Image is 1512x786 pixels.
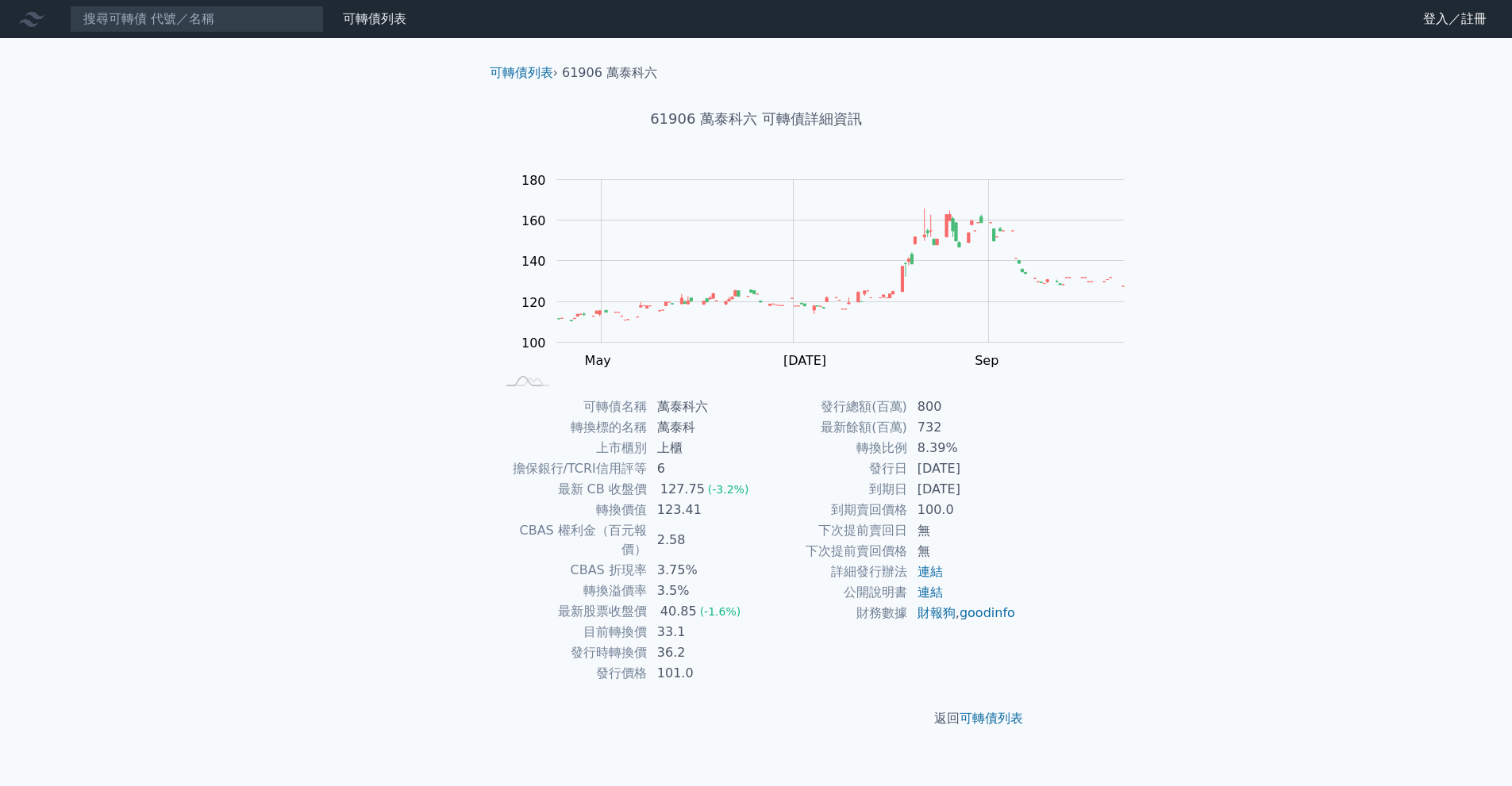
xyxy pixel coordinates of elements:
[908,603,1017,623] td: ,
[585,353,611,368] tspan: May
[496,500,648,520] td: 轉換價值
[70,6,324,33] input: 搜尋可轉債 代號／名稱
[908,500,1017,520] td: 100.0
[496,601,648,622] td: 最新股票收盤價
[700,605,741,618] span: (-1.6%)
[521,335,546,351] tspan: 100
[648,438,756,458] td: 上櫃
[756,458,908,479] td: 發行日
[756,603,908,623] td: 財務數據
[343,11,406,26] a: 可轉債列表
[648,560,756,581] td: 3.75%
[1433,710,1512,786] iframe: Chat Widget
[908,397,1017,417] td: 800
[918,605,956,620] a: 財報狗
[783,353,826,368] tspan: [DATE]
[756,562,908,582] td: 詳細發行辦法
[756,582,908,603] td: 公開說明書
[477,709,1036,728] p: 返回
[490,65,553,80] a: 可轉債列表
[648,397,756,417] td: 萬泰科六
[1410,6,1499,32] a: 登入／註冊
[648,663,756,684] td: 101.0
[496,397,648,417] td: 可轉債名稱
[975,353,998,368] tspan: Sep
[496,479,648,500] td: 最新 CB 收盤價
[756,479,908,500] td: 到期日
[908,479,1017,500] td: [DATE]
[562,63,657,82] li: 61906 萬泰科六
[521,213,546,228] tspan: 160
[918,585,943,600] a: 連結
[648,622,756,642] td: 33.1
[648,642,756,663] td: 36.2
[657,602,700,621] div: 40.85
[756,397,908,417] td: 發行總額(百萬)
[648,458,756,479] td: 6
[708,483,749,496] span: (-3.2%)
[756,438,908,458] td: 轉換比例
[496,417,648,438] td: 轉換標的名稱
[477,108,1036,130] h1: 61906 萬泰科六 可轉債詳細資訊
[496,438,648,458] td: 上市櫃別
[496,458,648,479] td: 擔保銀行/TCRI信用評等
[648,581,756,601] td: 3.5%
[908,438,1017,458] td: 8.39%
[496,622,648,642] td: 目前轉換價
[756,541,908,562] td: 下次提前賣回價格
[908,520,1017,541] td: 無
[496,663,648,684] td: 發行價格
[657,480,708,499] div: 127.75
[960,605,1015,620] a: goodinfo
[496,581,648,601] td: 轉換溢價率
[648,520,756,560] td: 2.58
[648,417,756,438] td: 萬泰科
[908,458,1017,479] td: [DATE]
[756,520,908,541] td: 下次提前賣回日
[490,63,558,82] li: ›
[918,564,943,579] a: 連結
[756,500,908,520] td: 到期賣回價格
[496,560,648,581] td: CBAS 折現率
[521,173,546,188] tspan: 180
[908,417,1017,438] td: 732
[648,500,756,520] td: 123.41
[514,173,1148,369] g: Chart
[521,254,546,269] tspan: 140
[496,642,648,663] td: 發行時轉換價
[496,520,648,560] td: CBAS 權利金（百元報價）
[521,295,546,310] tspan: 120
[756,417,908,438] td: 最新餘額(百萬)
[908,541,1017,562] td: 無
[960,711,1023,726] a: 可轉債列表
